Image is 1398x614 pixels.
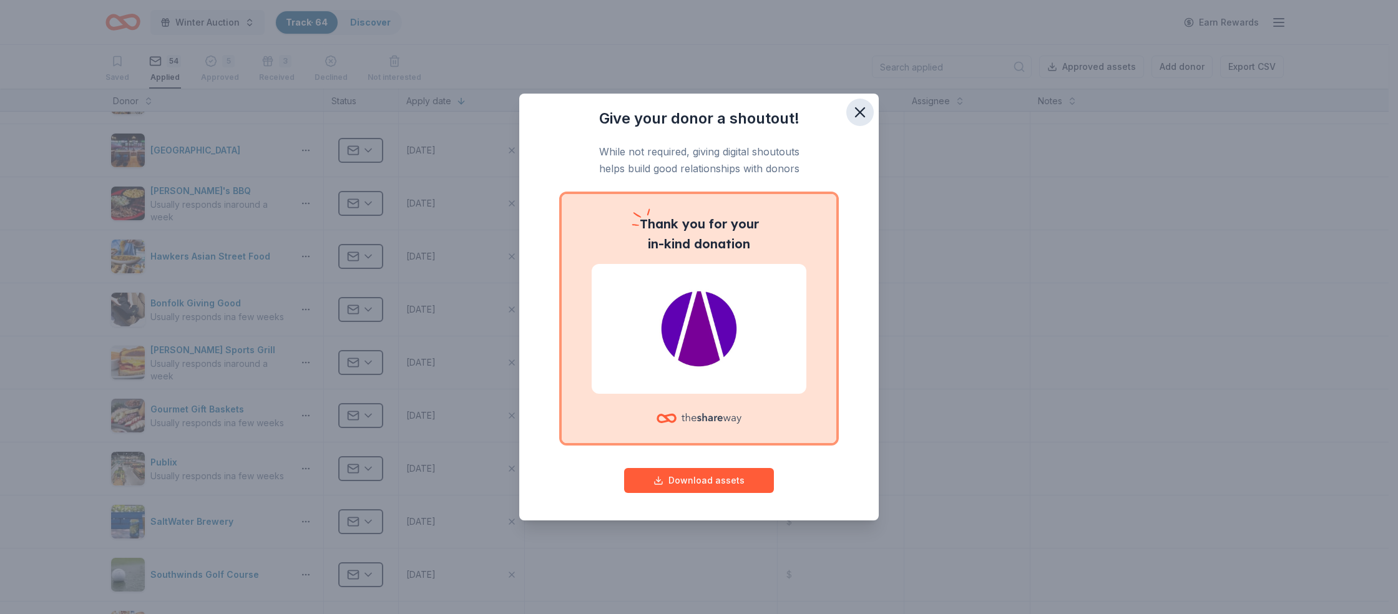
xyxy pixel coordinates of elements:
p: While not required, giving digital shoutouts helps build good relationships with donors [544,144,854,177]
p: you for your in-kind donation [592,214,806,254]
img: Orlando Family Stage [607,289,791,369]
span: Thank [640,216,678,231]
button: Download assets [624,468,774,493]
h3: Give your donor a shoutout! [544,109,854,129]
